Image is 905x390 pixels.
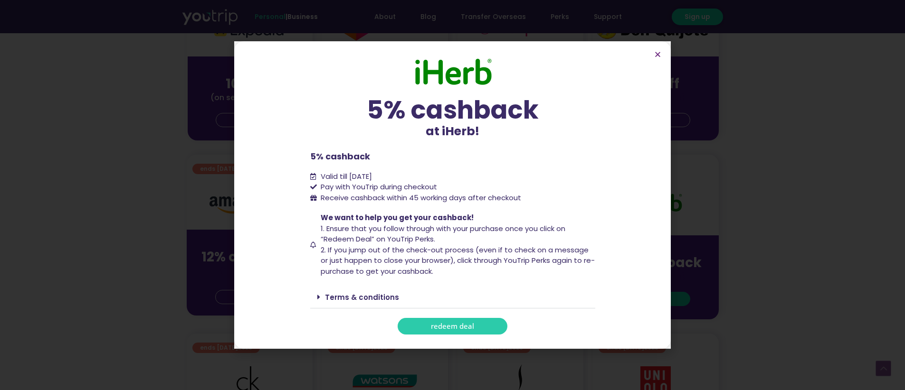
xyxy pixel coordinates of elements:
a: redeem deal [398,318,507,334]
div: Terms & conditions [310,286,595,308]
div: 5% cashback [310,97,595,122]
span: 2. If you jump out of the check-out process (even if to check on a message or just happen to clos... [321,245,595,276]
span: We want to help you get your cashback! [321,213,474,223]
span: Valid till [DATE] [318,171,372,182]
a: Terms & conditions [325,292,399,302]
span: Receive cashback within 45 working days after checkout [318,193,521,204]
span: Pay with YouTrip during checkout [318,182,437,193]
div: at iHerb! [310,97,595,140]
a: Close [654,51,661,58]
span: redeem deal [431,323,474,330]
p: 5% cashback [310,150,595,163]
span: 1. Ensure that you follow through with your purchase once you click on “Redeem Deal” on YouTrip P... [321,223,565,244]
